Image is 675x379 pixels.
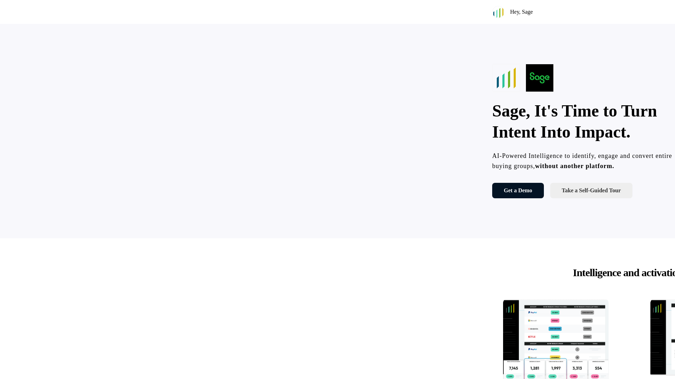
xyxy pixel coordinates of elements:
[510,8,533,16] p: Hey, Sage
[550,183,632,198] a: Take a Self-Guided Tour
[535,162,614,169] strong: without another platform.
[492,183,544,198] a: Get a Demo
